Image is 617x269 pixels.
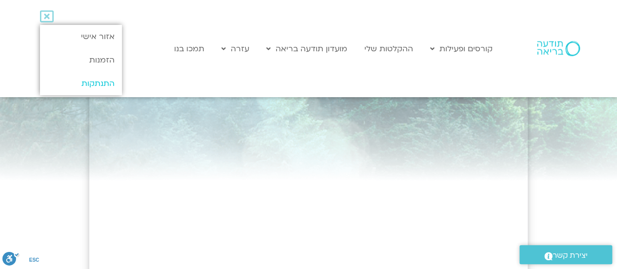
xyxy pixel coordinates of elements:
[553,249,588,262] span: יצירת קשר
[169,40,209,58] a: תמכו בנו
[261,40,352,58] a: מועדון תודעה בריאה
[40,48,121,72] a: הזמנות
[40,72,121,95] a: התנתקות
[425,40,498,58] a: קורסים ופעילות
[537,41,580,56] img: תודעה בריאה
[359,40,418,58] a: ההקלטות שלי
[40,25,121,48] a: אזור אישי
[519,245,612,264] a: יצירת קשר
[217,40,254,58] a: עזרה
